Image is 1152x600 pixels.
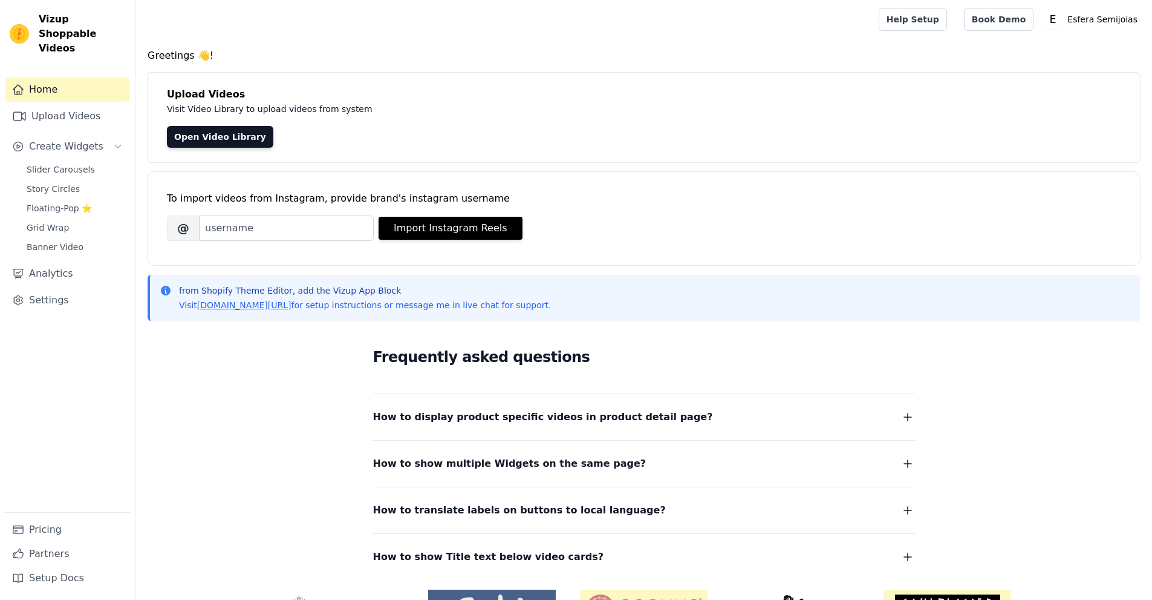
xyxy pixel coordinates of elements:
[39,12,125,56] span: Vizup Shoppable Videos
[10,24,29,44] img: Vizup
[167,102,709,116] p: Visit Video Library to upload videos from system
[5,518,130,542] a: Pricing
[373,502,666,519] span: How to translate labels on buttons to local language?
[1043,8,1142,30] button: E Esfera Semijoias
[5,134,130,159] button: Create Widgets
[373,455,646,472] span: How to show multiple Widgets on the same page?
[19,219,130,236] a: Grid Wrap
[27,241,83,253] span: Banner Video
[373,455,915,472] button: How to show multiple Widgets on the same page?
[19,180,130,197] a: Story Circles
[373,549,604,565] span: How to show Title text below video cards?
[5,566,130,590] a: Setup Docs
[27,222,69,234] span: Grid Wrap
[19,161,130,178] a: Slider Carousels
[373,345,915,369] h2: Frequently asked questions
[29,139,103,154] span: Create Widgets
[167,216,200,241] span: @
[964,8,1033,31] a: Book Demo
[1050,13,1056,25] text: E
[179,299,551,311] p: Visit for setup instructions or message me in live chat for support.
[19,200,130,217] a: Floating-Pop ⭐
[27,163,95,176] span: Slider Carousels
[879,8,947,31] a: Help Setup
[167,126,273,148] a: Open Video Library
[200,216,374,241] input: username
[179,285,551,297] p: from Shopify Theme Editor, add the Vizup App Block
[373,409,713,426] span: How to display product specific videos in product detail page?
[27,183,80,195] span: Story Circles
[373,502,915,519] button: How to translate labels on buttons to local language?
[5,104,130,128] a: Upload Videos
[373,409,915,426] button: How to display product specific videos in product detail page?
[167,87,1121,102] h4: Upload Videos
[5,262,130,286] a: Analytics
[5,288,130,312] a: Settings
[19,239,130,255] a: Banner Video
[373,549,915,565] button: How to show Title text below video cards?
[379,217,522,240] button: Import Instagram Reels
[148,48,1140,63] h4: Greetings 👋!
[5,542,130,566] a: Partners
[167,191,1121,206] div: To import videos from Instagram, provide brand's instagram username
[197,300,291,310] a: [DOMAIN_NAME][URL]
[27,202,92,214] span: Floating-Pop ⭐
[1063,8,1142,30] p: Esfera Semijoias
[5,77,130,102] a: Home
